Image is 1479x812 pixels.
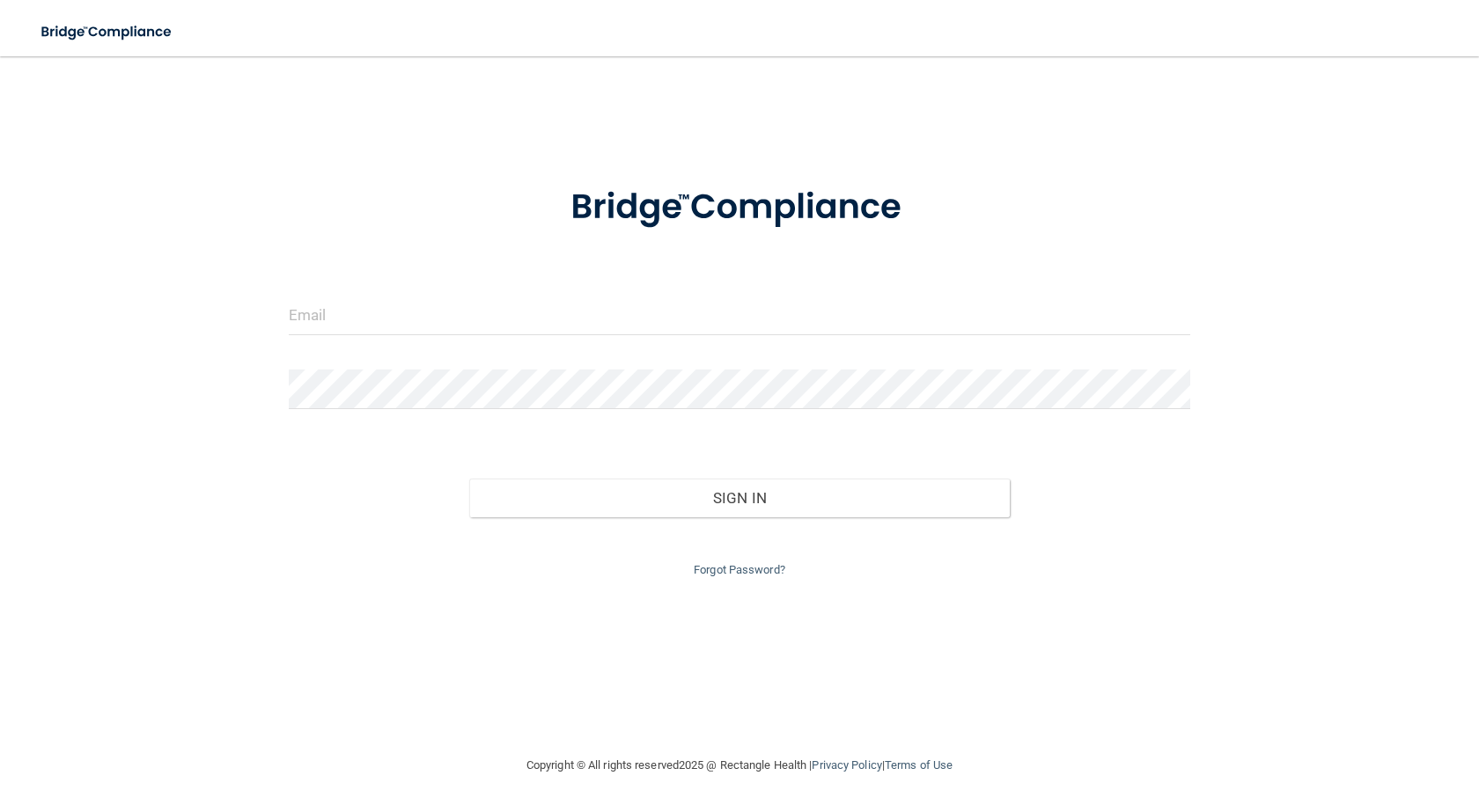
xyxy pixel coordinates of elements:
[469,479,1010,517] button: Sign In
[694,563,785,576] a: Forgot Password?
[289,296,1190,335] input: Email
[812,758,881,772] a: Privacy Policy
[26,14,188,50] img: bridge_compliance_login_screen.278c3ca4.svg
[418,737,1061,794] div: Copyright © All rights reserved 2025 @ Rectangle Health | |
[534,162,945,253] img: bridge_compliance_login_screen.278c3ca4.svg
[885,758,953,772] a: Terms of Use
